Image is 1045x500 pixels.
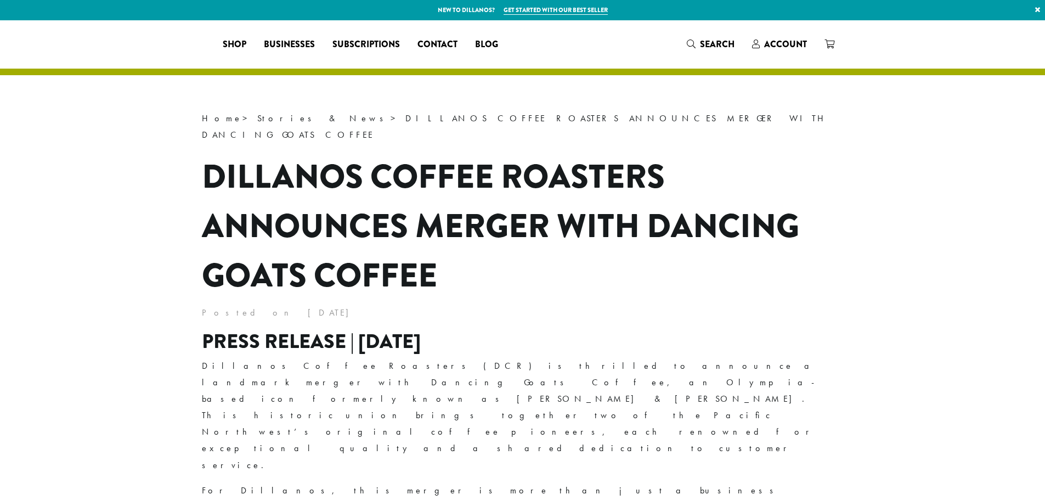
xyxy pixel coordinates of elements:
span: DILLANOS COFFEE ROASTERS ANNOUNCES MERGER WITH DANCING GOATS COFFEE [202,113,830,141]
p: Dillanos Coffee Roasters (DCR) is thrilled to announce a landmark merger with Dancing Goats Coffe... [202,358,844,474]
a: Get started with our best seller [504,5,608,15]
span: Search [700,38,735,50]
p: Posted on [DATE] [202,305,844,321]
span: Contact [417,38,457,52]
span: Businesses [264,38,315,52]
a: Stories & News [257,113,391,124]
a: Search [678,35,743,53]
span: Subscriptions [332,38,400,52]
span: > > [202,113,830,141]
h2: Press Release | [DATE] [202,330,844,353]
span: Shop [223,38,246,52]
span: Account [764,38,807,50]
span: Blog [475,38,498,52]
a: Shop [214,36,255,53]
h1: DILLANOS COFFEE ROASTERS ANNOUNCES MERGER WITH DANCING GOATS COFFEE [202,152,844,300]
a: Home [202,113,242,124]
